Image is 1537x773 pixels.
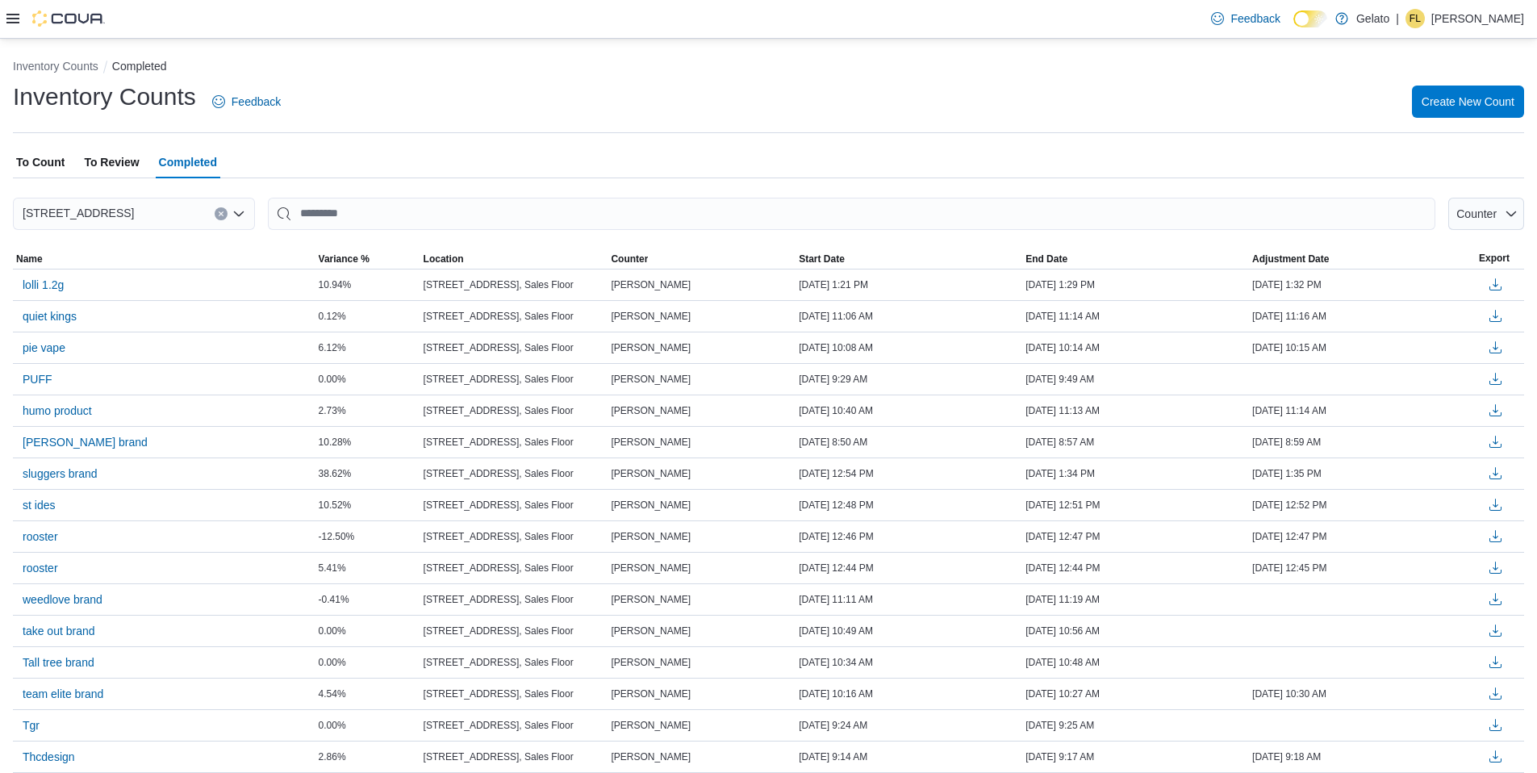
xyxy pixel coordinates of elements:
[1396,9,1399,28] p: |
[611,310,691,323] span: [PERSON_NAME]
[611,593,691,606] span: [PERSON_NAME]
[315,716,420,735] div: 0.00%
[1249,249,1476,269] button: Adjustment Date
[1230,10,1280,27] span: Feedback
[16,367,59,391] button: PUFF
[1479,252,1510,265] span: Export
[215,207,228,220] button: Clear input
[16,493,61,517] button: st ides
[420,558,608,578] div: [STREET_ADDRESS], Sales Floor
[420,370,608,389] div: [STREET_ADDRESS], Sales Floor
[16,399,98,423] button: humo product
[799,253,845,265] span: Start Date
[13,60,98,73] button: Inventory Counts
[424,253,464,265] span: Location
[23,717,40,733] span: Tgr
[796,338,1022,357] div: [DATE] 10:08 AM
[319,253,370,265] span: Variance %
[1022,716,1249,735] div: [DATE] 9:25 AM
[611,656,691,669] span: [PERSON_NAME]
[1022,464,1249,483] div: [DATE] 1:34 PM
[611,562,691,575] span: [PERSON_NAME]
[796,590,1022,609] div: [DATE] 11:11 AM
[23,686,103,702] span: team elite brand
[315,495,420,515] div: 10.52%
[1252,253,1329,265] span: Adjustment Date
[23,497,55,513] span: st ides
[23,560,58,576] span: rooster
[1431,9,1524,28] p: [PERSON_NAME]
[1249,307,1476,326] div: [DATE] 11:16 AM
[796,432,1022,452] div: [DATE] 8:50 AM
[84,146,139,178] span: To Review
[1249,401,1476,420] div: [DATE] 11:14 AM
[23,308,77,324] span: quiet kings
[611,499,691,512] span: [PERSON_NAME]
[268,198,1435,230] input: This is a search bar. After typing your query, hit enter to filter the results lower in the page.
[13,58,1524,77] nav: An example of EuiBreadcrumbs
[159,146,217,178] span: Completed
[1249,527,1476,546] div: [DATE] 12:47 PM
[1405,9,1425,28] div: Felicity Leivas
[420,684,608,704] div: [STREET_ADDRESS], Sales Floor
[232,207,245,220] button: Open list of options
[1249,432,1476,452] div: [DATE] 8:59 AM
[796,747,1022,767] div: [DATE] 9:14 AM
[420,495,608,515] div: [STREET_ADDRESS], Sales Floor
[23,203,134,223] span: [STREET_ADDRESS]
[23,434,148,450] span: [PERSON_NAME] brand
[420,527,608,546] div: [STREET_ADDRESS], Sales Floor
[1022,684,1249,704] div: [DATE] 10:27 AM
[315,653,420,672] div: 0.00%
[23,654,94,671] span: Tall tree brand
[16,524,65,549] button: rooster
[796,558,1022,578] div: [DATE] 12:44 PM
[206,86,287,118] a: Feedback
[611,373,691,386] span: [PERSON_NAME]
[420,432,608,452] div: [STREET_ADDRESS], Sales Floor
[796,653,1022,672] div: [DATE] 10:34 AM
[23,340,65,356] span: pie vape
[16,587,109,612] button: weedlove brand
[1022,590,1249,609] div: [DATE] 11:19 AM
[611,719,691,732] span: [PERSON_NAME]
[23,749,75,765] span: Thcdesign
[420,338,608,357] div: [STREET_ADDRESS], Sales Floor
[1025,253,1067,265] span: End Date
[23,277,64,293] span: lolli 1.2g
[1022,275,1249,295] div: [DATE] 1:29 PM
[16,619,102,643] button: take out brand
[1249,338,1476,357] div: [DATE] 10:15 AM
[611,278,691,291] span: [PERSON_NAME]
[611,750,691,763] span: [PERSON_NAME]
[1448,198,1524,230] button: Counter
[16,273,70,297] button: lolli 1.2g
[315,464,420,483] div: 38.62%
[420,590,608,609] div: [STREET_ADDRESS], Sales Floor
[1022,370,1249,389] div: [DATE] 9:49 AM
[1022,653,1249,672] div: [DATE] 10:48 AM
[315,401,420,420] div: 2.73%
[1022,527,1249,546] div: [DATE] 12:47 PM
[315,307,420,326] div: 0.12%
[796,307,1022,326] div: [DATE] 11:06 AM
[420,747,608,767] div: [STREET_ADDRESS], Sales Floor
[23,623,95,639] span: take out brand
[1022,338,1249,357] div: [DATE] 10:14 AM
[420,249,608,269] button: Location
[315,275,420,295] div: 10.94%
[16,556,65,580] button: rooster
[420,401,608,420] div: [STREET_ADDRESS], Sales Floor
[611,530,691,543] span: [PERSON_NAME]
[1412,86,1524,118] button: Create New Count
[796,464,1022,483] div: [DATE] 12:54 PM
[1356,9,1389,28] p: Gelato
[420,464,608,483] div: [STREET_ADDRESS], Sales Floor
[611,687,691,700] span: [PERSON_NAME]
[16,650,101,675] button: Tall tree brand
[1022,747,1249,767] div: [DATE] 9:17 AM
[420,716,608,735] div: [STREET_ADDRESS], Sales Floor
[1422,94,1514,110] span: Create New Count
[611,625,691,637] span: [PERSON_NAME]
[16,462,104,486] button: sluggers brand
